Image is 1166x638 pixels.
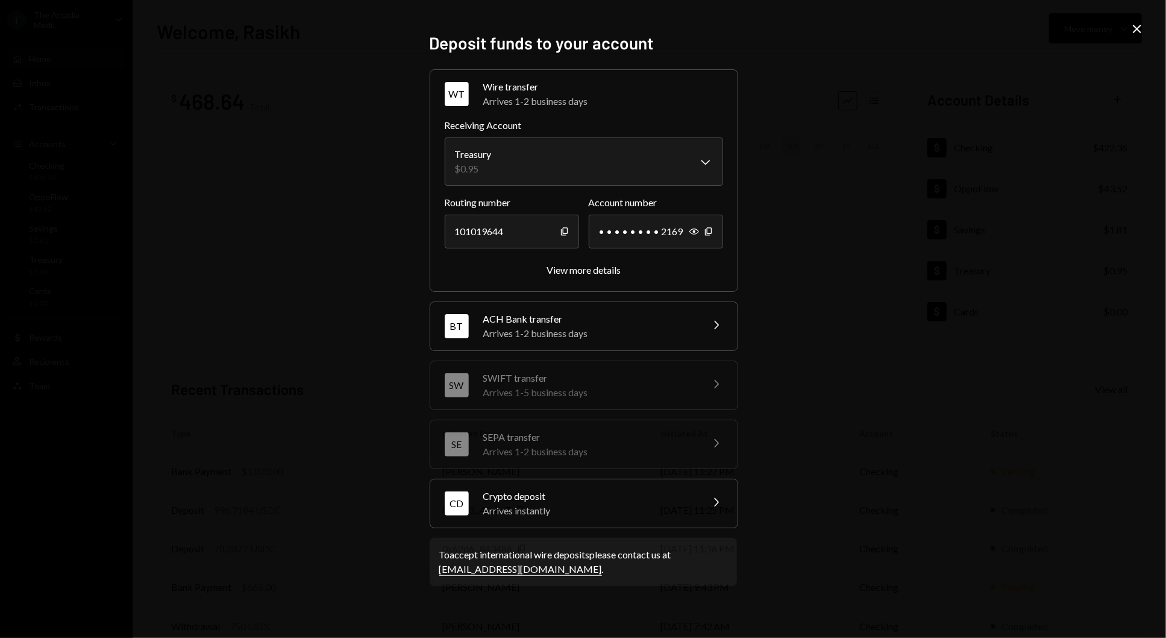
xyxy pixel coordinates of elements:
[547,264,621,276] div: View more details
[445,215,579,248] div: 101019644
[483,504,694,518] div: Arrives instantly
[430,420,738,469] button: SESEPA transferArrives 1-2 business days
[439,548,727,576] div: To accept international wire deposits please contact us at .
[430,70,738,118] button: WTWire transferArrives 1-2 business days
[445,82,469,106] div: WT
[483,371,694,385] div: SWIFT transfer
[483,489,694,504] div: Crypto deposit
[430,361,738,409] button: SWSWIFT transferArrives 1-5 business days
[483,94,723,109] div: Arrives 1-2 business days
[483,444,694,459] div: Arrives 1-2 business days
[430,479,738,528] button: CDCrypto depositArrives instantly
[445,118,723,277] div: WTWire transferArrives 1-2 business days
[445,491,469,516] div: CD
[445,314,469,338] div: BT
[445,195,579,210] label: Routing number
[445,137,723,186] button: Receiving Account
[547,264,621,277] button: View more details
[483,430,694,444] div: SEPA transfer
[445,118,723,133] label: Receiving Account
[483,385,694,400] div: Arrives 1-5 business days
[430,31,737,55] h2: Deposit funds to your account
[430,302,738,350] button: BTACH Bank transferArrives 1-2 business days
[483,80,723,94] div: Wire transfer
[589,195,723,210] label: Account number
[445,373,469,397] div: SW
[439,563,602,576] a: [EMAIL_ADDRESS][DOMAIN_NAME]
[589,215,723,248] div: • • • • • • • • 2169
[483,312,694,326] div: ACH Bank transfer
[483,326,694,341] div: Arrives 1-2 business days
[445,432,469,456] div: SE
